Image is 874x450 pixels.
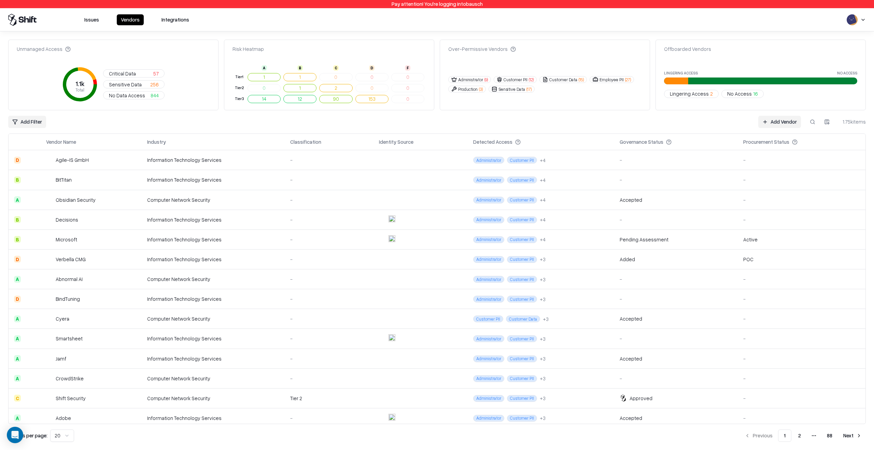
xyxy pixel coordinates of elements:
[379,138,413,145] div: Identity Source
[507,177,537,183] span: Customer PII
[290,256,368,263] div: -
[369,65,375,71] div: D
[290,176,368,183] div: -
[743,375,860,382] div: -
[262,65,267,71] div: A
[405,65,410,71] div: F
[664,90,719,98] button: Lingering Access2
[147,256,279,263] div: Information Technology Services
[379,295,386,301] img: entra.microsoft.com
[46,216,53,223] img: Decisions
[507,197,537,203] span: Customer PII
[540,177,546,184] button: +4
[590,76,634,83] button: Employee PII(27)
[290,276,368,283] div: -
[14,236,21,243] div: B
[743,176,860,183] div: -
[743,355,860,362] div: -
[540,395,546,402] button: +3
[290,156,368,164] div: -
[147,156,279,164] div: Information Technology Services
[290,375,368,382] div: -
[147,414,279,422] div: Information Technology Services
[379,215,386,222] img: entra.microsoft.com
[147,295,279,303] div: Information Technology Services
[540,335,546,342] div: + 3
[540,355,546,362] button: +3
[56,355,66,362] div: Jamf
[290,196,368,203] div: -
[290,414,368,422] div: -
[620,236,668,243] div: Pending Assessment
[539,76,587,83] button: Customer Data(15)
[232,45,264,53] div: Risk Heatmap
[283,84,316,92] button: 1
[540,296,546,303] div: + 3
[540,335,546,342] button: +3
[838,118,866,125] div: 1.75k items
[620,256,635,263] div: Added
[727,90,752,97] span: No Access
[234,74,245,80] div: Tier 1
[778,430,791,442] button: 1
[473,276,504,283] span: Administrator
[448,76,491,83] button: Administrator(9)
[507,236,537,243] span: Customer PII
[248,95,281,103] button: 14
[620,315,642,322] div: Accepted
[56,414,71,422] div: Adobe
[379,255,386,262] img: entra.microsoft.com
[56,156,89,164] div: Agile-IS GmbH
[507,355,537,362] span: Customer PII
[147,335,279,342] div: Information Technology Services
[379,334,386,341] img: entra.microsoft.com
[526,86,532,92] span: ( 17 )
[664,45,711,53] div: Offboarded Vendors
[389,235,395,242] img: microsoft365.com
[630,395,652,402] div: Approved
[147,375,279,382] div: Computer Network Security
[46,335,53,342] img: Smartsheet
[507,216,537,223] span: Customer PII
[625,77,631,83] span: ( 27 )
[540,355,546,362] div: + 3
[14,414,21,421] div: A
[743,276,860,283] div: -
[738,249,865,269] td: POC
[248,73,281,81] button: 1
[290,216,368,223] div: -
[473,197,504,203] span: Administrator
[109,92,145,99] span: No Data Access
[80,14,103,25] button: Issues
[117,14,144,25] button: Vendors
[479,86,483,92] span: ( 3 )
[147,236,279,243] div: Information Technology Services
[17,45,71,53] div: Unmanaged Access
[46,177,53,183] img: BitTitan
[448,45,516,53] div: Over-Permissive Vendors
[290,335,368,342] div: -
[620,414,642,422] div: Accepted
[379,314,386,321] img: entra.microsoft.com
[8,432,47,439] p: Results per page:
[46,296,53,303] img: BindTuning
[379,175,386,182] img: entra.microsoft.com
[620,355,642,362] div: Accepted
[743,295,860,303] div: -
[743,156,860,164] div: -
[46,256,53,263] img: Verbella CMG
[14,196,21,203] div: A
[743,138,789,145] div: Procurement Status
[355,95,389,103] button: 153
[234,85,245,91] div: Tier 2
[46,138,76,145] div: Vendor Name
[529,77,534,83] span: ( 12 )
[743,216,860,223] div: -
[753,90,758,97] span: 16
[56,335,83,342] div: Smartsheet
[507,395,537,402] span: Customer PII
[147,276,279,283] div: Computer Network Security
[540,177,546,184] div: + 4
[620,216,732,223] div: -
[540,276,546,283] button: +3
